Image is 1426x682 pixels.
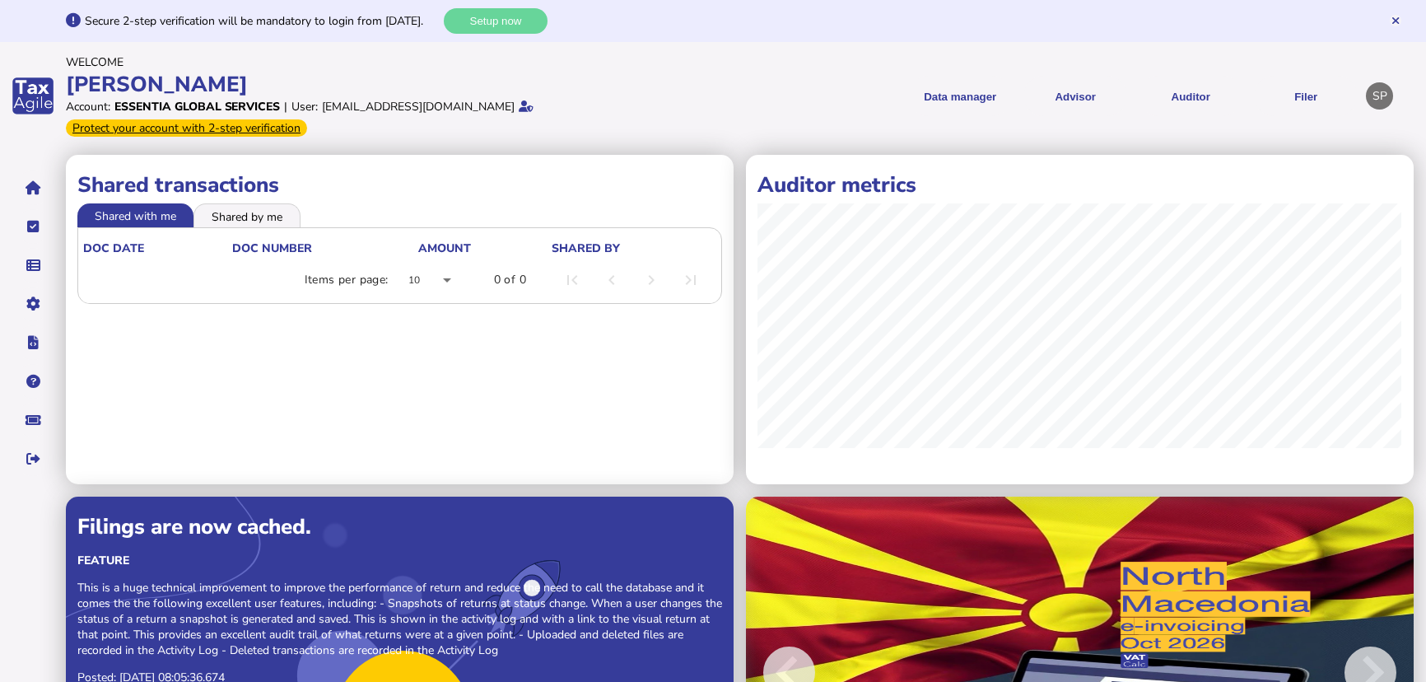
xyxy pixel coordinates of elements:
div: 0 of 0 [494,272,526,288]
p: This is a huge technical improvement to improve the performance of return and reduce the need to ... [77,580,722,658]
div: Items per page: [305,272,389,288]
div: Secure 2-step verification will be mandatory to login from [DATE]. [85,13,440,29]
div: Welcome [66,54,708,70]
div: Amount [418,241,471,256]
button: Manage settings [16,287,50,321]
div: [PERSON_NAME] [66,70,708,99]
div: Amount [418,241,550,256]
button: Setup now [444,8,548,34]
button: Hide message [1390,15,1401,26]
i: Email verified [519,100,534,112]
div: doc number [232,241,417,256]
div: doc date [83,241,231,256]
button: Auditor [1139,76,1242,116]
button: Help pages [16,364,50,399]
div: User: [291,99,318,114]
li: Shared with me [77,203,193,227]
div: shared by [552,241,620,256]
div: | [284,99,287,114]
div: Filings are now cached. [77,512,722,541]
div: doc date [83,241,144,256]
div: Essentia Global Services [114,99,280,114]
div: Account: [66,99,110,114]
button: Filer [1254,76,1358,116]
div: From Oct 1, 2025, 2-step verification will be required to login. Set it up now... [66,119,307,137]
button: Developer hub links [16,325,50,360]
button: Data manager [16,248,50,283]
button: Sign out [16,441,50,476]
button: Tasks [16,209,50,244]
i: Data manager [26,265,40,266]
div: [EMAIL_ADDRESS][DOMAIN_NAME] [322,99,515,114]
div: Profile settings [1366,82,1393,110]
h1: Shared transactions [77,170,722,199]
menu: navigate products [716,76,1358,116]
h1: Auditor metrics [757,170,1402,199]
button: Shows a dropdown of Data manager options [908,76,1012,116]
button: Raise a support ticket [16,403,50,437]
div: doc number [232,241,312,256]
button: Home [16,170,50,205]
li: Shared by me [193,203,301,227]
div: shared by [552,241,714,256]
button: Shows a dropdown of VAT Advisor options [1023,76,1127,116]
div: Feature [77,553,722,568]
